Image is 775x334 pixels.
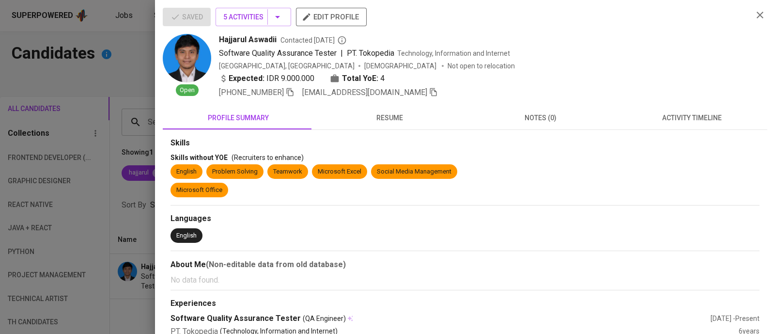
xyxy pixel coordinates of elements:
button: edit profile [296,8,367,26]
b: (Non-editable data from old database) [206,260,346,269]
span: Technology, Information and Internet [397,49,510,57]
span: activity timeline [622,112,761,124]
span: edit profile [304,11,359,23]
div: Skills [170,138,759,149]
span: | [341,48,343,59]
div: IDR 9.000.000 [219,73,314,84]
div: Social Media Management [377,167,451,176]
div: [DATE] - Present [711,314,759,323]
div: About Me [170,259,759,270]
b: Expected: [229,73,264,84]
div: English [176,231,197,240]
div: [GEOGRAPHIC_DATA], [GEOGRAPHIC_DATA] [219,61,355,71]
div: English [176,167,197,176]
span: [DEMOGRAPHIC_DATA] [364,61,438,71]
p: Not open to relocation [448,61,515,71]
span: (QA Engineer) [303,314,346,323]
span: Contacted [DATE] [280,35,347,45]
div: Problem Solving [212,167,258,176]
button: 5 Activities [216,8,291,26]
p: No data found. [170,274,759,286]
a: edit profile [296,13,367,20]
span: Software Quality Assurance Tester [219,48,337,58]
div: Microsoft Office [176,186,222,195]
span: PT. Tokopedia [347,48,394,58]
span: resume [320,112,459,124]
span: profile summary [169,112,308,124]
div: Teamwork [273,167,302,176]
b: Total YoE: [342,73,378,84]
span: [EMAIL_ADDRESS][DOMAIN_NAME] [302,88,427,97]
span: 5 Activities [223,11,283,23]
div: Software Quality Assurance Tester [170,313,711,324]
img: de9a81864614b59d33dbd41f398637c5.jpg [163,34,211,82]
div: Languages [170,213,759,224]
span: [PHONE_NUMBER] [219,88,284,97]
span: notes (0) [471,112,610,124]
span: 4 [380,73,385,84]
span: Skills without YOE [170,154,228,161]
span: Open [176,86,199,95]
svg: By Batam recruiter [337,35,347,45]
span: Hajjarul Aswadii [219,34,277,46]
div: Experiences [170,298,759,309]
span: (Recruiters to enhance) [232,154,304,161]
div: Microsoft Excel [318,167,361,176]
